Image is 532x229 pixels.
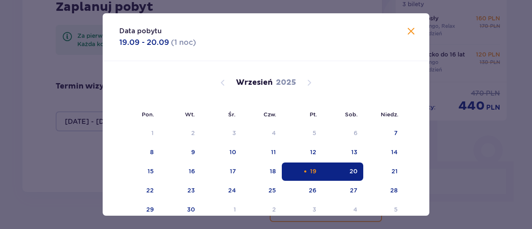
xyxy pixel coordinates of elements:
[282,163,322,181] td: Selected as start date. piątek, 19 września 2025
[310,167,316,175] div: 19
[160,143,201,162] td: Choose wtorek, 9 września 2025 as your check-in date. It’s available.
[354,129,357,137] div: 6
[272,129,276,137] div: 4
[119,124,160,143] td: Not available. poniedziałek, 1 września 2025
[146,186,154,195] div: 22
[189,167,195,175] div: 16
[363,124,404,143] td: Choose niedziela, 7 września 2025 as your check-in date. It’s available.
[151,129,154,137] div: 1
[148,167,154,175] div: 15
[119,143,160,162] td: Choose poniedziałek, 8 września 2025 as your check-in date. It’s available.
[171,37,196,47] p: ( 1 noc )
[350,186,357,195] div: 27
[242,163,282,181] td: Choose czwartek, 18 września 2025 as your check-in date. It’s available.
[119,37,169,47] p: 19.09 - 20.09
[363,143,404,162] td: Choose niedziela, 14 września 2025 as your check-in date. It’s available.
[236,78,273,88] p: Wrzesień
[310,111,317,118] small: Pt.
[119,163,160,181] td: Choose poniedziałek, 15 września 2025 as your check-in date. It’s available.
[313,129,316,137] div: 5
[381,111,399,118] small: Niedz.
[322,124,363,143] td: Not available. sobota, 6 września 2025
[268,186,276,195] div: 25
[322,143,363,162] td: Choose sobota, 13 września 2025 as your check-in date. It’s available.
[228,111,236,118] small: Śr.
[191,129,195,137] div: 2
[282,182,322,200] td: Choose piątek, 26 września 2025 as your check-in date. It’s available.
[201,124,242,143] td: Not available. środa, 3 września 2025
[119,182,160,200] td: Choose poniedziałek, 22 września 2025 as your check-in date. It’s available.
[160,182,201,200] td: Choose wtorek, 23 września 2025 as your check-in date. It’s available.
[363,163,404,181] td: Choose niedziela, 21 września 2025 as your check-in date. It’s available.
[191,148,195,156] div: 9
[322,182,363,200] td: Choose sobota, 27 września 2025 as your check-in date. It’s available.
[242,143,282,162] td: Choose czwartek, 11 września 2025 as your check-in date. It’s available.
[201,163,242,181] td: Choose środa, 17 września 2025 as your check-in date. It’s available.
[201,182,242,200] td: Choose środa, 24 września 2025 as your check-in date. It’s available.
[185,111,195,118] small: Wt.
[119,27,162,36] p: Data pobytu
[229,148,236,156] div: 10
[271,148,276,156] div: 11
[230,167,236,175] div: 17
[322,163,363,181] td: Selected as end date. sobota, 20 września 2025
[201,143,242,162] td: Choose środa, 10 września 2025 as your check-in date. It’s available.
[350,167,357,175] div: 20
[242,182,282,200] td: Choose czwartek, 25 września 2025 as your check-in date. It’s available.
[160,163,201,181] td: Choose wtorek, 16 września 2025 as your check-in date. It’s available.
[351,148,357,156] div: 13
[270,167,276,175] div: 18
[282,124,322,143] td: Not available. piątek, 5 września 2025
[309,186,316,195] div: 26
[187,186,195,195] div: 23
[160,124,201,143] td: Not available. wtorek, 2 września 2025
[345,111,358,118] small: Sob.
[276,78,296,88] p: 2025
[232,129,236,137] div: 3
[242,124,282,143] td: Not available. czwartek, 4 września 2025
[228,186,236,195] div: 24
[264,111,276,118] small: Czw.
[142,111,154,118] small: Pon.
[150,148,154,156] div: 8
[363,182,404,200] td: Choose niedziela, 28 września 2025 as your check-in date. It’s available.
[310,148,316,156] div: 12
[282,143,322,162] td: Choose piątek, 12 września 2025 as your check-in date. It’s available.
